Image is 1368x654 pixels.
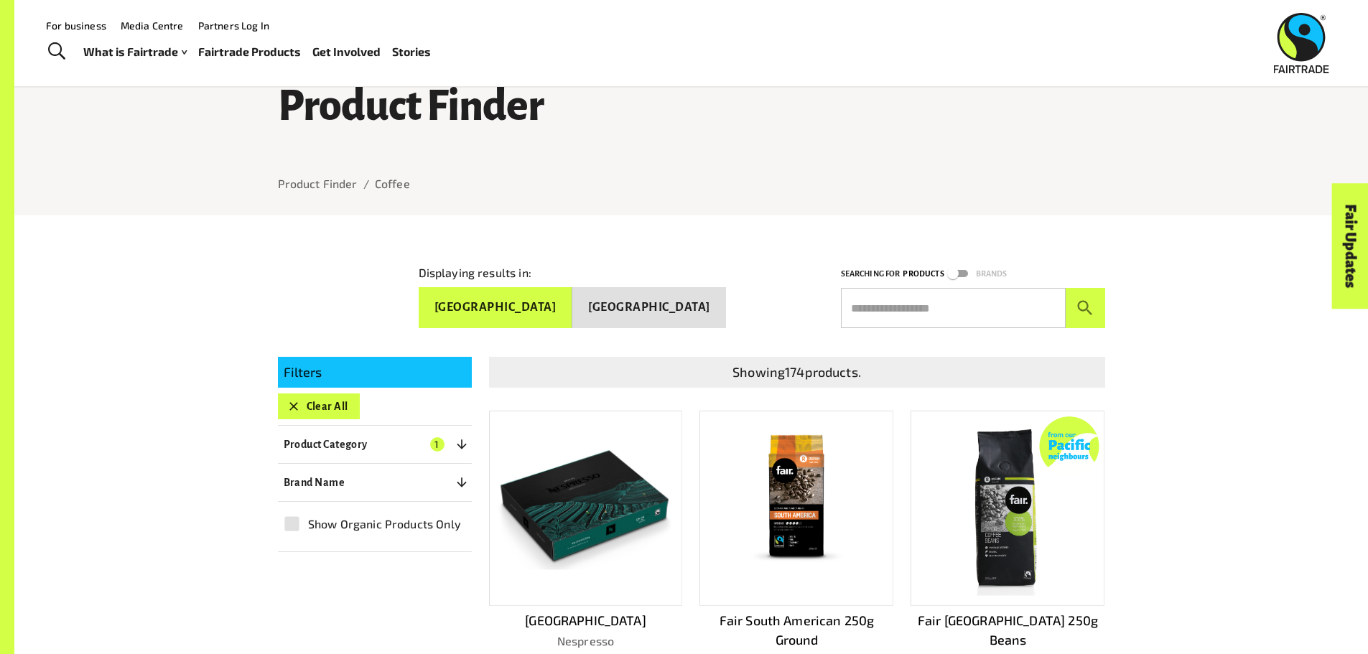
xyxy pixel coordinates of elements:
p: Fair [GEOGRAPHIC_DATA] 250g Beans [911,611,1104,650]
a: Fairtrade Products [198,42,301,62]
a: Coffee [375,177,410,190]
p: Nespresso [489,632,683,650]
p: Fair South American 250g Ground [699,611,893,650]
a: For business [46,19,106,32]
a: Product Finder [278,177,358,190]
img: Fairtrade Australia New Zealand logo [1274,13,1329,73]
button: [GEOGRAPHIC_DATA] [572,287,726,328]
button: Clear All [278,393,360,419]
p: Filters [284,363,466,382]
span: 1 [430,437,445,452]
button: [GEOGRAPHIC_DATA] [419,287,573,328]
li: / [363,175,369,192]
button: Product Category [278,431,472,457]
p: Brand Name [284,474,345,491]
p: Products [903,267,944,281]
span: Show Organic Products Only [308,515,461,533]
p: [GEOGRAPHIC_DATA] [489,611,683,630]
nav: breadcrumb [278,175,1105,192]
p: Showing 174 products. [495,363,1099,382]
p: Searching for [841,267,901,281]
p: Brands [976,267,1008,281]
button: Brand Name [278,470,472,495]
p: Product Category [284,436,368,453]
a: Get Involved [312,42,381,62]
a: Stories [392,42,431,62]
p: Displaying results in: [419,264,531,281]
h1: Product Finder [278,83,1105,129]
a: Media Centre [121,19,184,32]
a: What is Fairtrade [83,42,187,62]
a: Toggle Search [39,34,74,70]
a: Partners Log In [198,19,269,32]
